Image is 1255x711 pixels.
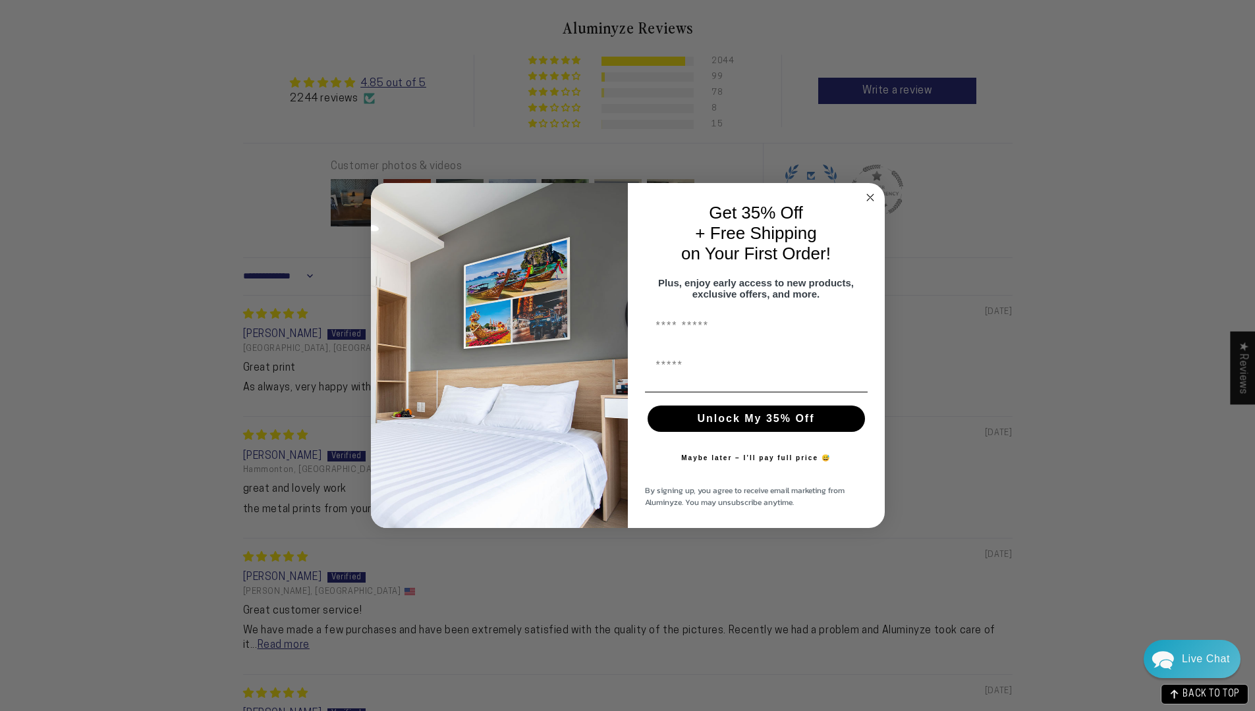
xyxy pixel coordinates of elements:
button: Unlock My 35% Off [648,406,865,432]
div: Contact Us Directly [1182,640,1230,678]
span: Get 35% Off [709,203,803,223]
div: Chat widget toggle [1144,640,1241,678]
img: 728e4f65-7e6c-44e2-b7d1-0292a396982f.jpeg [371,183,628,528]
span: Plus, enjoy early access to new products, exclusive offers, and more. [658,277,854,300]
button: Maybe later – I’ll pay full price 😅 [675,445,837,471]
span: + Free Shipping [695,223,816,243]
span: By signing up, you agree to receive email marketing from Aluminyze. You may unsubscribe anytime. [645,485,845,508]
img: underline [645,392,868,392]
span: BACK TO TOP [1183,690,1240,699]
button: Close dialog [862,190,878,205]
span: on Your First Order! [681,244,831,263]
